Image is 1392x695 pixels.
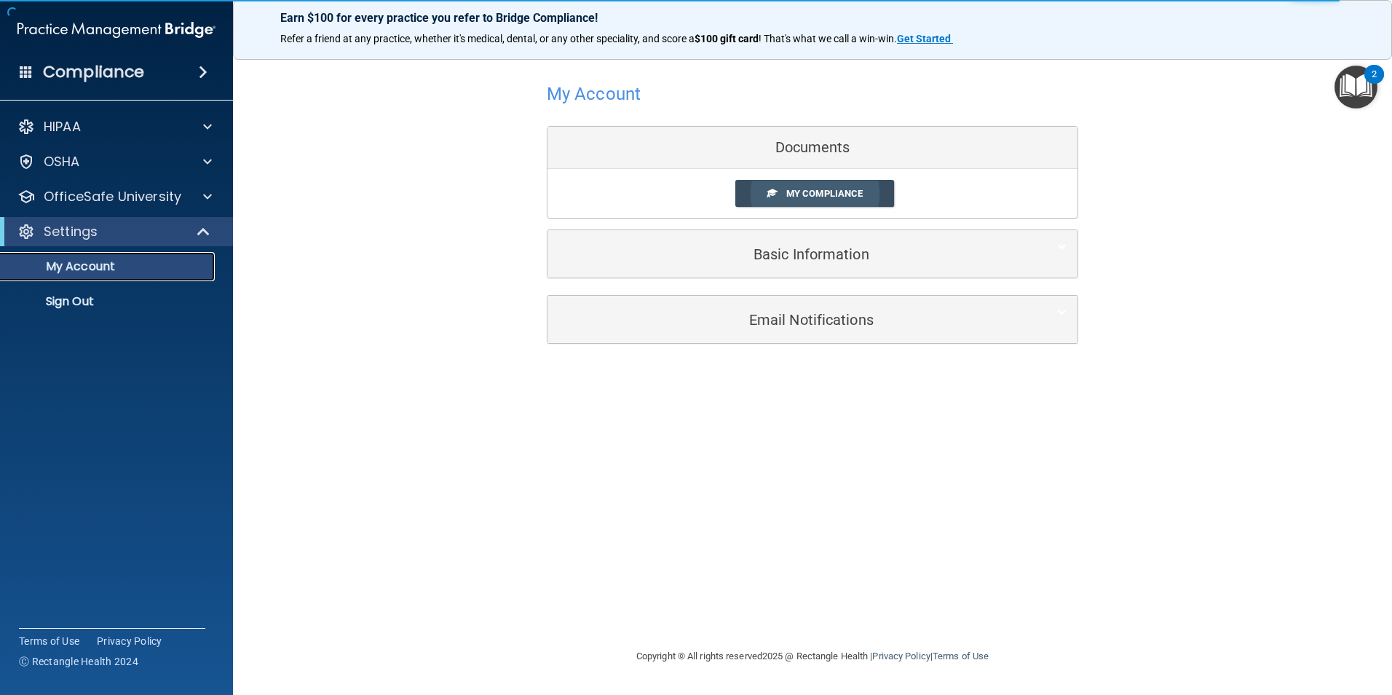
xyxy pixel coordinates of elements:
p: Earn $100 for every practice you refer to Bridge Compliance! [280,11,1345,25]
a: OSHA [17,153,212,170]
a: Terms of Use [933,651,989,661]
button: Open Resource Center, 2 new notifications [1334,66,1377,109]
div: Copyright © All rights reserved 2025 @ Rectangle Health | | [547,633,1078,680]
strong: $100 gift card [695,33,759,44]
p: Sign Out [9,294,208,309]
img: PMB logo [17,15,215,44]
a: Settings [17,223,211,240]
h5: Basic Information [558,246,1022,262]
a: Email Notifications [558,303,1067,336]
h4: Compliance [43,62,144,82]
span: ! That's what we call a win-win. [759,33,897,44]
a: HIPAA [17,118,212,136]
span: Refer a friend at any practice, whether it's medical, dental, or any other speciality, and score a [280,33,695,44]
h5: Email Notifications [558,312,1022,328]
div: Documents [547,127,1077,169]
p: OfficeSafe University [44,188,181,205]
a: Privacy Policy [97,634,162,648]
a: OfficeSafe University [17,188,212,205]
p: HIPAA [44,118,81,136]
h4: My Account [547,85,641,103]
p: My Account [9,259,208,274]
p: Settings [44,223,98,240]
p: OSHA [44,153,80,170]
span: Ⓒ Rectangle Health 2024 [19,654,138,669]
div: 2 [1372,74,1377,93]
a: Terms of Use [19,634,79,648]
a: Basic Information [558,237,1067,270]
a: Privacy Policy [872,651,930,661]
a: Get Started [897,33,953,44]
span: My Compliance [786,188,863,199]
strong: Get Started [897,33,951,44]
